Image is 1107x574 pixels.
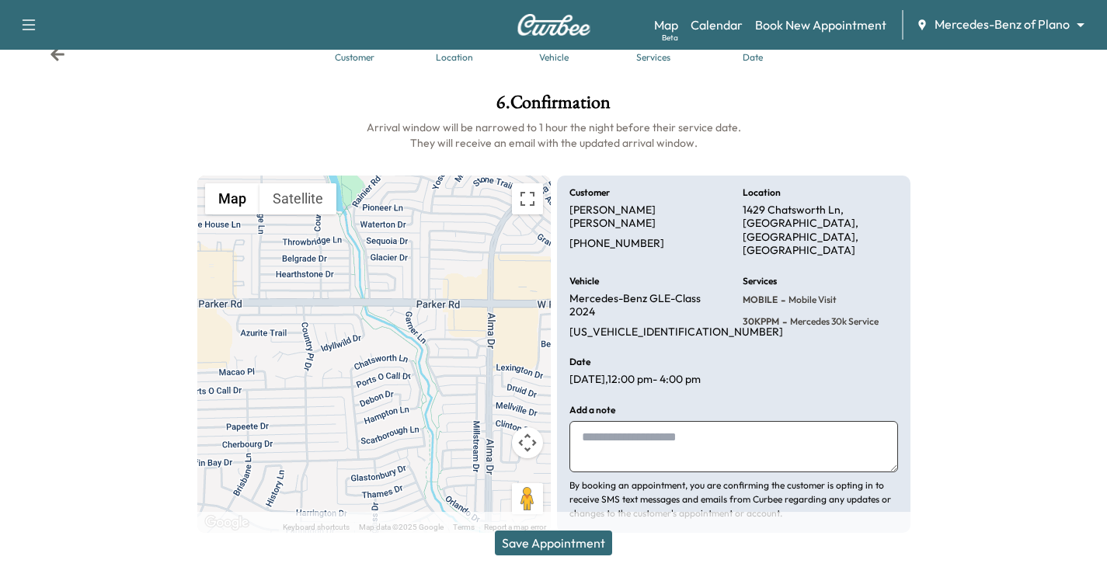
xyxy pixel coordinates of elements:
[569,478,898,520] p: By booking an appointment, you are confirming the customer is opting in to receive SMS text messa...
[436,53,473,62] div: Location
[636,53,670,62] div: Services
[743,204,898,258] p: 1429 Chatsworth Ln, [GEOGRAPHIC_DATA], [GEOGRAPHIC_DATA], [GEOGRAPHIC_DATA]
[785,294,837,306] span: Mobile Visit
[778,292,785,308] span: -
[512,183,543,214] button: Toggle fullscreen view
[569,405,615,415] h6: Add a note
[569,292,725,319] p: Mercedes-Benz GLE-Class 2024
[517,14,591,36] img: Curbee Logo
[569,277,599,286] h6: Vehicle
[512,427,543,458] button: Map camera controls
[743,188,781,197] h6: Location
[569,373,701,387] p: [DATE] , 12:00 pm - 4:00 pm
[743,53,763,62] div: Date
[197,120,910,151] h6: Arrival window will be narrowed to 1 hour the night before their service date. They will receive ...
[662,32,678,43] div: Beta
[779,314,787,329] span: -
[569,237,664,251] p: [PHONE_NUMBER]
[539,53,569,62] div: Vehicle
[569,357,590,367] h6: Date
[691,16,743,34] a: Calendar
[335,53,374,62] div: Customer
[743,294,778,306] span: MOBILE
[743,277,777,286] h6: Services
[50,47,65,62] div: Back
[205,183,259,214] button: Show street map
[569,325,783,339] p: [US_VEHICLE_IDENTIFICATION_NUMBER]
[935,16,1070,33] span: Mercedes-Benz of Plano
[654,16,678,34] a: MapBeta
[569,188,610,197] h6: Customer
[495,531,612,555] button: Save Appointment
[569,204,725,231] p: [PERSON_NAME] [PERSON_NAME]
[743,315,779,328] span: 30KPPM
[197,93,910,120] h1: 6 . Confirmation
[259,183,336,214] button: Show satellite imagery
[755,16,886,34] a: Book New Appointment
[787,315,879,328] span: Mercedes 30k Service
[512,483,543,514] button: Drag Pegman onto the map to open Street View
